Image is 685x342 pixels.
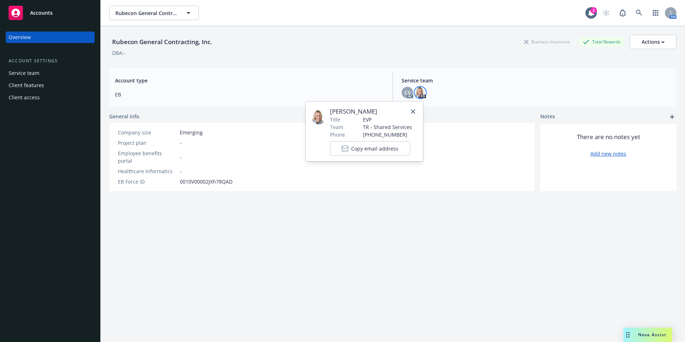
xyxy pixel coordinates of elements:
div: Employee benefits portal [118,149,177,165]
span: - [180,167,182,175]
span: 0010V00002JXh78QAD [180,178,233,185]
span: EVP [363,116,412,123]
div: EB Force ID [118,178,177,185]
span: Title [330,116,340,123]
span: Emerging [180,129,203,136]
a: Start snowing [599,6,613,20]
img: photo [415,87,426,98]
span: TR - Shared Services [363,123,412,131]
span: There are no notes yet [577,133,640,141]
div: Total Rewards [579,37,624,46]
a: add [668,113,676,121]
a: Overview [6,32,95,43]
span: EB [115,91,384,98]
div: Business Insurance [521,37,574,46]
button: Copy email address [330,141,410,156]
a: Accounts [6,3,95,23]
div: Project plan [118,139,177,147]
span: Account type [115,77,384,84]
button: Rubecon General Contracting, Inc. [109,6,199,20]
span: Nova Assist [638,332,666,338]
div: Service team [9,67,39,79]
span: Phone [330,131,345,138]
a: Service team [6,67,95,79]
div: Overview [9,32,31,43]
button: Actions [630,35,676,49]
span: [PHONE_NUMBER] [363,131,412,138]
span: Notes [540,113,555,121]
button: Nova Assist [623,328,672,342]
a: close [409,107,417,116]
span: Rubecon General Contracting, Inc. [115,9,177,17]
div: Client features [9,80,44,91]
div: Client access [9,92,40,103]
div: Company size [118,129,177,136]
div: Account settings [6,57,95,65]
span: Service team [402,77,671,84]
div: 2 [590,7,597,14]
span: Copy email address [351,145,398,152]
a: Report a Bug [615,6,630,20]
div: Rubecon General Contracting, Inc. [109,37,215,47]
a: Client access [6,92,95,103]
div: Actions [642,35,665,49]
span: [PERSON_NAME] [330,107,412,116]
span: Accounts [30,10,53,16]
a: Switch app [648,6,663,20]
span: CS [404,89,411,96]
div: DBA: - [112,49,125,57]
a: Add new notes [590,150,626,157]
div: Drag to move [623,328,632,342]
div: Healthcare Informatics [118,167,177,175]
span: - [180,139,182,147]
span: - [180,153,182,161]
span: General info [109,113,139,120]
span: Team [330,123,343,131]
a: Client features [6,80,95,91]
img: employee photo [311,110,326,124]
a: Search [632,6,646,20]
